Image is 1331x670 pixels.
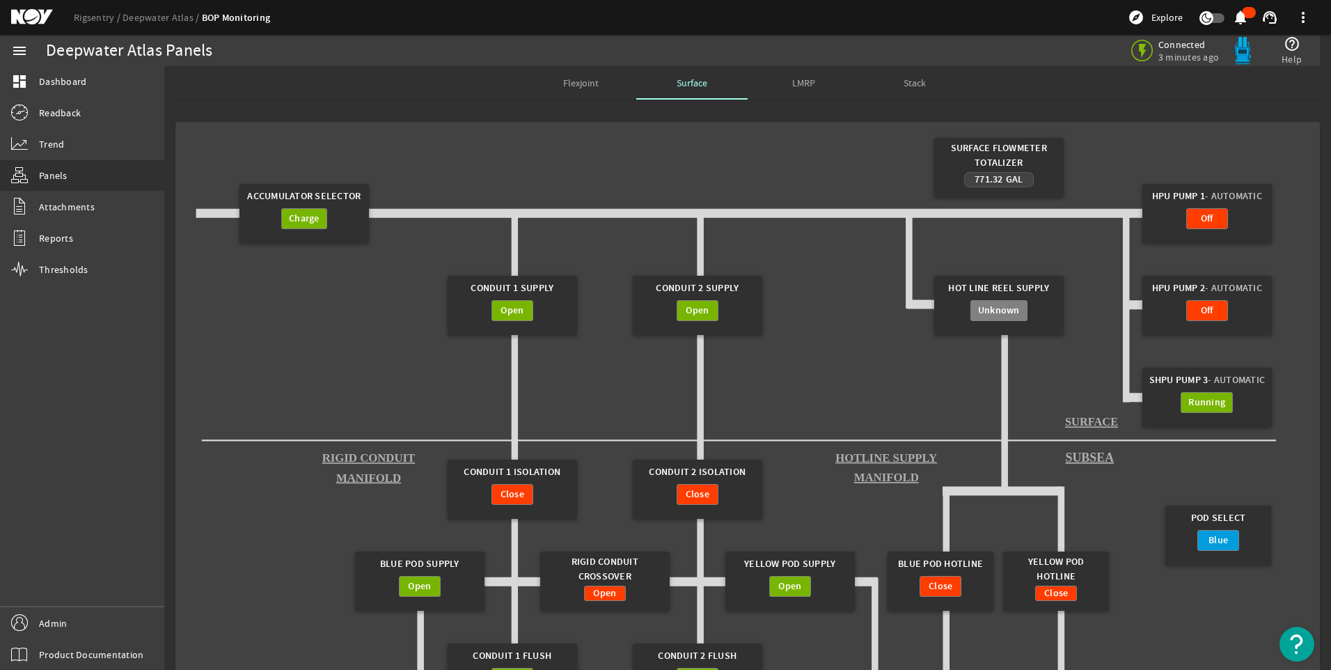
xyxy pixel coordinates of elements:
span: Admin [39,616,67,630]
span: Open [778,579,801,593]
div: Conduit 1 Flush [454,644,570,668]
span: Blue [1208,533,1228,547]
img: Bluepod.svg [1229,37,1257,65]
span: Surface [677,78,707,88]
button: Open Resource Center [1279,627,1314,662]
div: Blue Pod Hotline [893,552,989,576]
span: Open [501,304,523,318]
span: Close [501,488,524,501]
span: Off [1201,304,1213,318]
span: Open [593,586,616,600]
mat-icon: menu [11,42,28,59]
div: Conduit 2 Flush [639,644,755,668]
div: Yellow Pod Supply [732,552,848,576]
span: Close [1044,586,1068,600]
span: Gal [1006,173,1023,186]
span: - Automatic [1208,373,1265,387]
span: Reports [39,231,73,245]
mat-icon: support_agent [1261,9,1278,26]
span: Open [686,304,709,318]
span: Help [1282,52,1302,66]
div: SHPU Pump 3 [1149,368,1265,392]
div: Yellow Pod Hotline [1009,552,1104,586]
span: Panels [39,169,68,182]
div: Deepwater Atlas Panels [46,44,213,58]
span: 771.32 [975,173,1003,186]
span: - Automatic [1205,189,1262,203]
span: Stack [904,78,926,88]
div: Conduit 2 Isolation [639,460,755,484]
div: Blue Pod Supply [361,552,478,576]
span: Charge [289,212,320,226]
span: Close [686,488,709,501]
div: Hot Line Reel Supply [940,276,1057,300]
span: Running [1188,396,1225,410]
span: - Automatic [1205,281,1262,295]
div: Rigid Conduit Crossover [546,552,663,586]
span: 3 minutes ago [1158,51,1219,63]
a: Rigsentry [74,11,123,24]
div: HPU Pump 2 [1149,276,1265,300]
span: Trend [39,137,64,151]
span: Close [929,579,952,593]
mat-icon: help_outline [1284,36,1300,52]
div: Accumulator Selector [246,184,362,208]
div: Pod Select [1171,506,1266,530]
span: Explore [1151,10,1183,24]
span: LMRP [792,78,815,88]
div: Conduit 2 Supply [639,276,755,300]
span: Flexjoint [563,78,599,88]
div: HPU Pump 1 [1149,184,1265,208]
span: Unknown [978,304,1020,318]
mat-icon: dashboard [11,73,28,90]
mat-icon: notifications [1232,9,1249,26]
div: Conduit 1 Isolation [454,460,570,484]
a: BOP Monitoring [202,11,271,24]
span: Attachments [39,200,95,214]
span: Product Documentation [39,648,143,662]
span: Connected [1158,38,1219,51]
span: Thresholds [39,263,88,276]
span: Dashboard [39,75,86,88]
span: Off [1201,212,1213,226]
span: Open [408,579,431,593]
mat-icon: explore [1128,9,1144,26]
a: Deepwater Atlas [123,11,202,24]
span: Readback [39,106,81,120]
div: Conduit 1 Supply [454,276,570,300]
button: Explore [1122,6,1188,29]
button: more_vert [1286,1,1320,34]
div: Surface Flowmeter Totalizer [940,138,1057,172]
